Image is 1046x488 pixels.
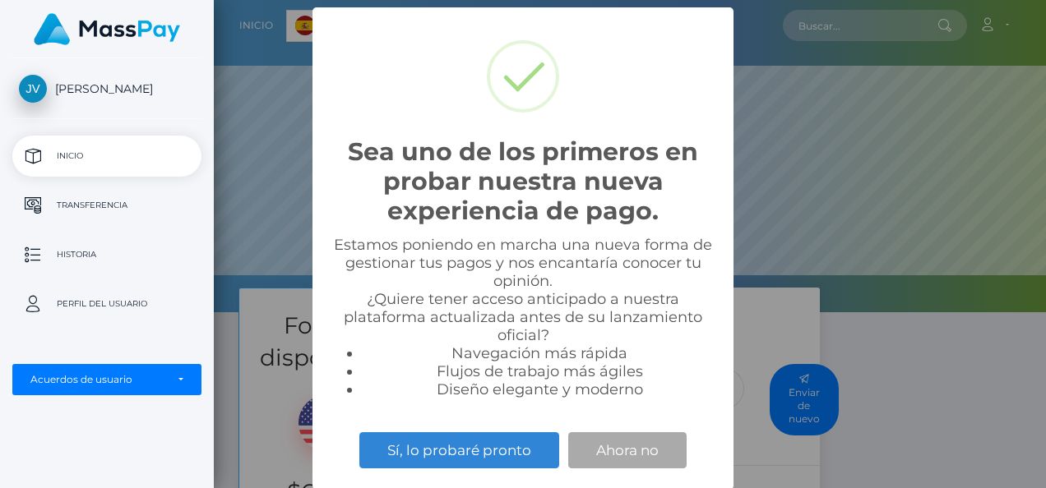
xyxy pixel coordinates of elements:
p: Perfil del usuario [19,292,195,316]
button: Acuerdos de usuario [12,364,201,395]
h2: Sea uno de los primeros en probar nuestra nueva experiencia de pago. [329,137,717,226]
div: Estamos poniendo en marcha una nueva forma de gestionar tus pagos y nos encantaría conocer tu opi... [329,236,717,398]
p: Historia [19,242,195,267]
button: Ahora no [568,432,687,468]
img: MassPay [34,13,180,45]
li: Diseño elegante y moderno [362,380,717,398]
button: Sí, lo probaré pronto [359,432,559,468]
div: Acuerdos de usuario [30,373,165,386]
p: Transferencia [19,193,195,218]
span: [PERSON_NAME] [12,81,201,96]
p: Inicio [19,144,195,168]
li: Flujos de trabajo más ágiles [362,362,717,380]
li: Navegación más rápida [362,344,717,362]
